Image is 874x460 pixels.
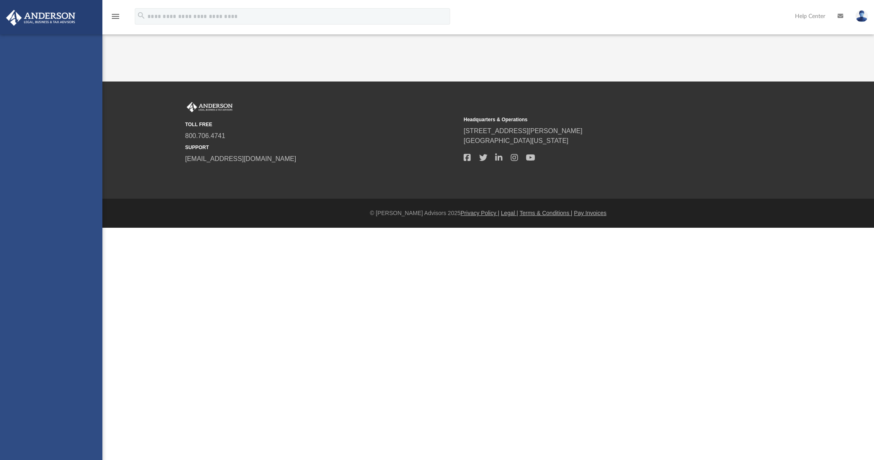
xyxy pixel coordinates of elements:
a: 800.706.4741 [185,132,225,139]
a: [GEOGRAPHIC_DATA][US_STATE] [464,137,568,144]
img: Anderson Advisors Platinum Portal [4,10,78,26]
img: User Pic [856,10,868,22]
i: search [137,11,146,20]
small: SUPPORT [185,144,458,151]
a: Terms & Conditions | [520,210,573,216]
small: Headquarters & Operations [464,116,736,123]
a: Legal | [501,210,518,216]
img: Anderson Advisors Platinum Portal [185,102,234,113]
a: menu [111,16,120,21]
i: menu [111,11,120,21]
a: [EMAIL_ADDRESS][DOMAIN_NAME] [185,155,296,162]
small: TOLL FREE [185,121,458,128]
a: Pay Invoices [574,210,606,216]
a: [STREET_ADDRESS][PERSON_NAME] [464,127,582,134]
a: Privacy Policy | [461,210,500,216]
div: © [PERSON_NAME] Advisors 2025 [102,209,874,218]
